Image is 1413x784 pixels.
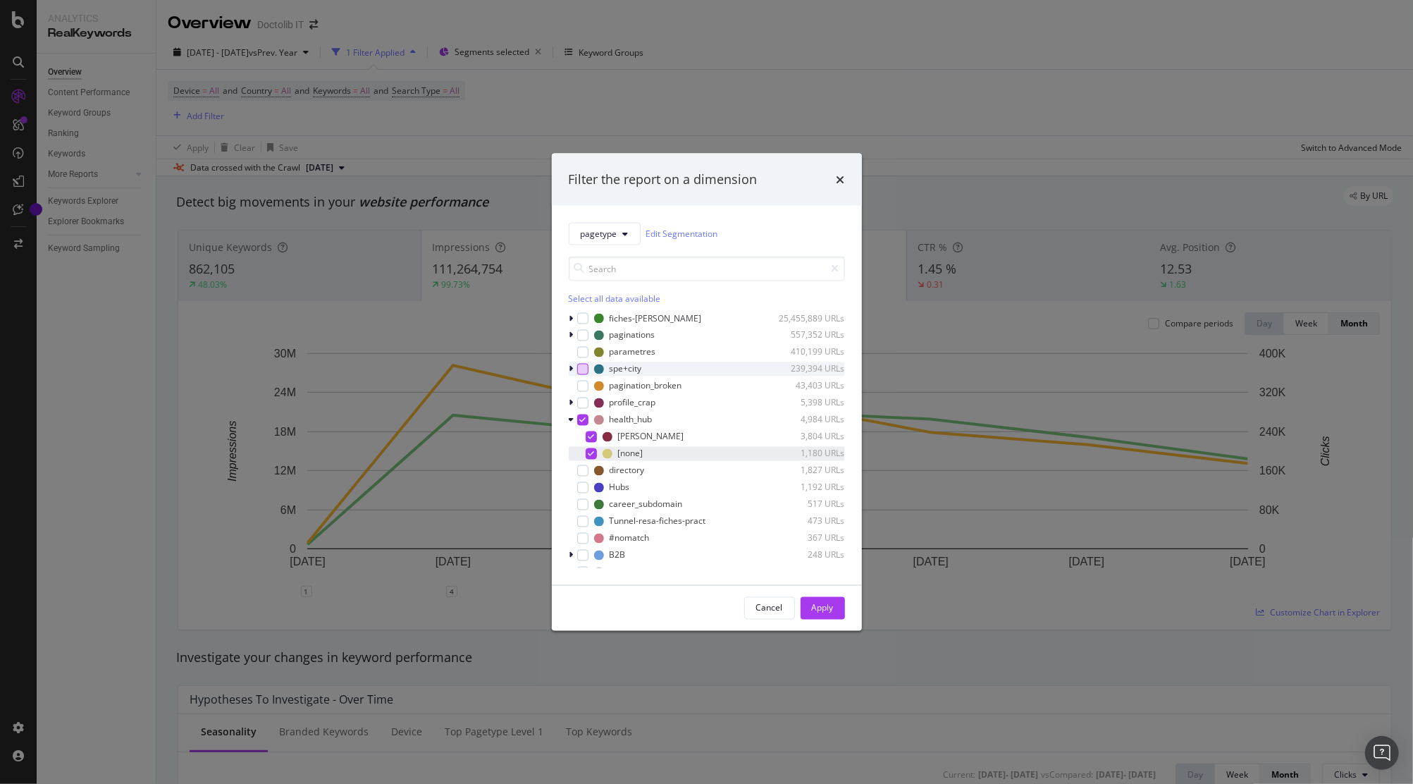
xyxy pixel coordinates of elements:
div: 112 URLs [776,566,845,578]
button: Apply [801,596,845,619]
div: 410,199 URLs [776,346,845,358]
div: 1,192 URLs [776,482,845,494]
div: Apply [812,602,834,614]
div: 1,827 URLs [776,465,845,477]
div: fiches-pract [610,566,656,578]
div: Filter the report on a dimension [569,171,758,189]
input: Search [569,256,845,281]
div: 473 URLs [776,515,845,527]
div: 4,984 URLs [776,414,845,426]
div: 5,398 URLs [776,397,845,409]
div: [PERSON_NAME] [618,431,684,443]
div: 248 URLs [776,549,845,561]
div: Hubs [610,482,630,494]
span: pagetype [581,228,617,240]
div: career_subdomain [610,498,683,510]
div: Tunnel-resa-fiches-pract [610,515,706,527]
div: 367 URLs [776,532,845,544]
div: B2B [610,549,626,561]
div: paginations [610,329,655,341]
div: 239,394 URLs [776,363,845,375]
button: Cancel [744,596,795,619]
div: spe+city [610,363,642,375]
div: 3,804 URLs [776,431,845,443]
div: parametres [610,346,656,358]
div: fiches-[PERSON_NAME] [610,312,702,324]
div: Select all data available [569,292,845,304]
div: #nomatch [610,532,650,544]
button: pagetype [569,222,641,245]
div: modal [552,154,862,631]
div: 43,403 URLs [776,380,845,392]
div: health_hub [610,414,653,426]
div: profile_crap [610,397,656,409]
div: 557,352 URLs [776,329,845,341]
div: [none] [618,448,643,460]
div: directory [610,465,645,477]
div: Open Intercom Messenger [1365,736,1399,770]
div: Cancel [756,602,783,614]
div: 1,180 URLs [776,448,845,460]
a: Edit Segmentation [646,226,718,241]
div: 517 URLs [776,498,845,510]
div: 25,455,889 URLs [776,312,845,324]
div: pagination_broken [610,380,682,392]
div: times [837,171,845,189]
